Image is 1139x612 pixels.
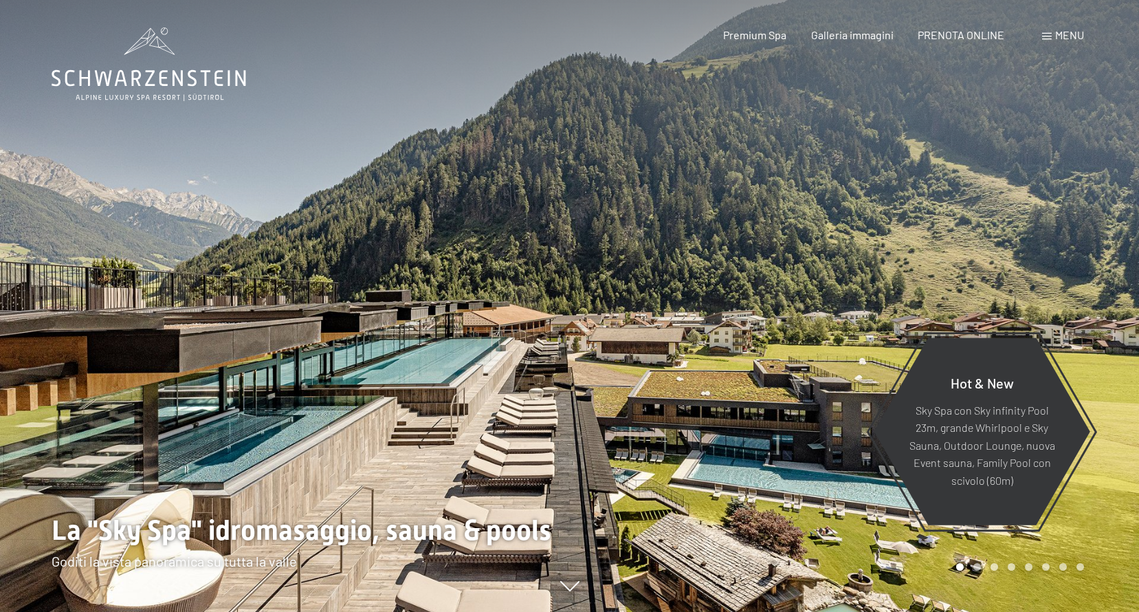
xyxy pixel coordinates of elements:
a: Hot & New Sky Spa con Sky infinity Pool 23m, grande Whirlpool e Sky Sauna, Outdoor Lounge, nuova ... [873,337,1091,526]
div: Carousel Pagination [951,563,1084,571]
div: Carousel Page 8 [1076,563,1084,571]
a: Galleria immagini [811,28,894,41]
div: Carousel Page 7 [1059,563,1067,571]
a: PRENOTA ONLINE [918,28,1004,41]
div: Carousel Page 3 [991,563,998,571]
div: Carousel Page 5 [1025,563,1032,571]
div: Carousel Page 1 (Current Slide) [956,563,964,571]
div: Carousel Page 6 [1042,563,1050,571]
a: Premium Spa [723,28,786,41]
span: Hot & New [951,374,1014,391]
span: Menu [1055,28,1084,41]
div: Carousel Page 4 [1008,563,1015,571]
p: Sky Spa con Sky infinity Pool 23m, grande Whirlpool e Sky Sauna, Outdoor Lounge, nuova Event saun... [907,401,1057,489]
div: Carousel Page 2 [973,563,981,571]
